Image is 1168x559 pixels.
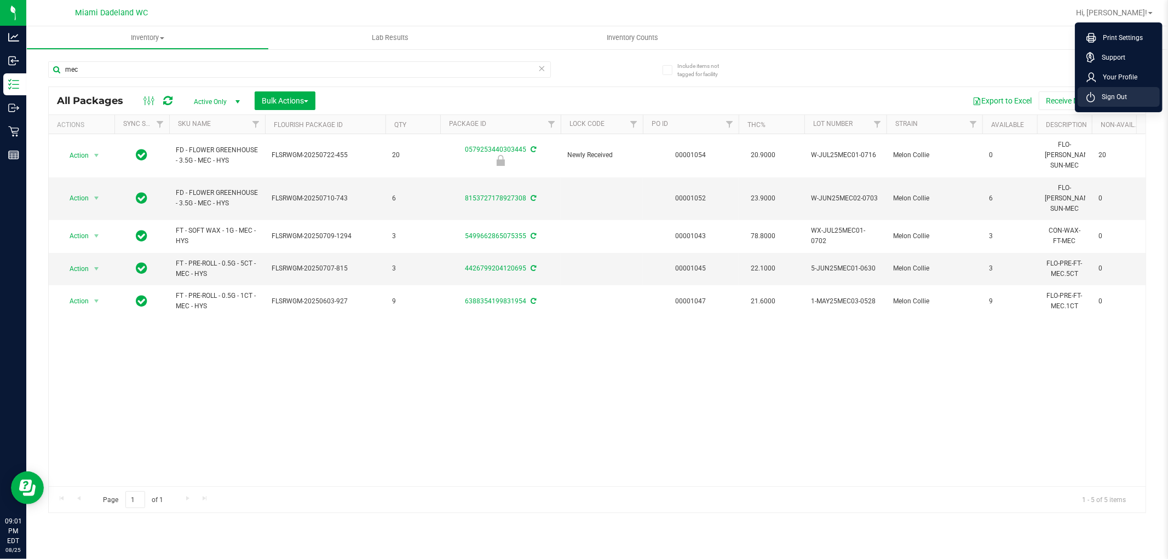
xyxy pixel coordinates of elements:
span: Action [60,293,89,309]
span: 0 [1098,231,1140,241]
button: Bulk Actions [255,91,315,110]
span: Include items not tagged for facility [677,62,732,78]
a: 00001043 [676,232,706,240]
span: Sync from Compliance System [529,264,536,272]
span: 0 [1098,296,1140,307]
a: Package ID [449,120,486,128]
span: FT - SOFT WAX - 1G - MEC - HYS [176,226,258,246]
span: WX-JUL25MEC01-0702 [811,226,880,246]
span: Sync from Compliance System [529,232,536,240]
span: 20.9000 [745,147,781,163]
a: Filter [964,115,982,134]
span: 5-JUN25MEC01-0630 [811,263,880,274]
span: Melon Collie [893,193,976,204]
span: 0 [989,150,1031,160]
span: 0 [1098,263,1140,274]
input: 1 [125,491,145,508]
span: Inventory Counts [592,33,674,43]
a: 00001054 [676,151,706,159]
span: Sync from Compliance System [529,146,536,153]
a: Inventory [26,26,269,49]
span: 21.6000 [745,293,781,309]
div: FLO-PRE-FT-MEC.1CT [1044,290,1085,313]
a: Filter [247,115,265,134]
inline-svg: Reports [8,149,19,160]
span: 22.1000 [745,261,781,276]
span: FLSRWGM-20250709-1294 [272,231,379,241]
div: Actions [57,121,110,129]
span: FLSRWGM-20250710-743 [272,193,379,204]
span: Action [60,191,89,206]
span: Action [60,148,89,163]
a: PO ID [652,120,668,128]
span: Sync from Compliance System [529,297,536,305]
span: select [90,261,103,276]
span: FLSRWGM-20250707-815 [272,263,379,274]
span: Your Profile [1096,72,1137,83]
span: Miami Dadeland WC [76,8,148,18]
span: 20 [1098,150,1140,160]
a: Filter [151,115,169,134]
span: Melon Collie [893,231,976,241]
span: Melon Collie [893,263,976,274]
a: 6388354199831954 [465,297,526,305]
span: Melon Collie [893,296,976,307]
a: Filter [868,115,887,134]
span: Action [60,261,89,276]
p: 09:01 PM EDT [5,516,21,546]
a: Description [1046,121,1087,129]
span: 1-MAY25MEC03-0528 [811,296,880,307]
a: 00001052 [676,194,706,202]
a: 4426799204120695 [465,264,526,272]
div: FLO-PRE-FT-MEC.5CT [1044,257,1085,280]
li: Sign Out [1078,87,1160,107]
inline-svg: Retail [8,126,19,137]
span: Inventory [27,33,268,43]
a: THC% [747,121,766,129]
a: Lock Code [569,120,605,128]
span: 3 [392,231,434,241]
span: W-JUL25MEC01-0716 [811,150,880,160]
span: FD - FLOWER GREENHOUSE - 3.5G - MEC - HYS [176,188,258,209]
span: 0 [1098,193,1140,204]
a: 5499662865075355 [465,232,526,240]
inline-svg: Analytics [8,32,19,43]
a: 00001047 [676,297,706,305]
a: Non-Available [1101,121,1149,129]
span: Lab Results [357,33,423,43]
span: In Sync [136,147,148,163]
span: 6 [989,193,1031,204]
a: Lab Results [269,26,511,49]
span: 6 [392,193,434,204]
span: Bulk Actions [262,96,308,105]
a: SKU Name [178,120,211,128]
span: 20 [392,150,434,160]
span: Newly Received [567,150,636,160]
span: W-JUN25MEC02-0703 [811,193,880,204]
p: 08/25 [5,546,21,554]
a: Lot Number [813,120,853,128]
span: Print Settings [1096,32,1143,43]
span: FLSRWGM-20250722-455 [272,150,379,160]
span: In Sync [136,261,148,276]
div: CON-WAX-FT-MEC [1044,224,1085,247]
span: All Packages [57,95,134,107]
div: Newly Received [439,155,562,166]
span: 78.8000 [745,228,781,244]
span: FT - PRE-ROLL - 0.5G - 1CT - MEC - HYS [176,291,258,312]
a: Inventory Counts [511,26,754,49]
button: Receive Non-Cannabis [1039,91,1129,110]
iframe: Resource center [11,471,44,504]
span: 3 [392,263,434,274]
span: Page of 1 [94,491,172,508]
span: 23.9000 [745,191,781,206]
span: Sign Out [1095,91,1127,102]
span: In Sync [136,191,148,206]
span: 9 [392,296,434,307]
a: Support [1086,52,1155,63]
span: Action [60,228,89,244]
input: Search Package ID, Item Name, SKU, Lot or Part Number... [48,61,551,78]
button: Export to Excel [965,91,1039,110]
span: 1 - 5 of 5 items [1073,491,1135,508]
a: Qty [394,121,406,129]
